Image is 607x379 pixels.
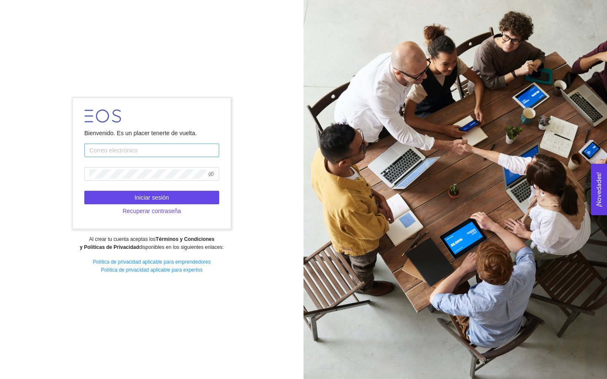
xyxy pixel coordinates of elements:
button: Iniciar sesión [84,191,219,204]
span: eye-invisible [208,171,214,177]
div: Al crear tu cuenta aceptas los disponibles en los siguientes enlaces: [5,235,298,251]
a: Política de privacidad aplicable para expertos [101,267,202,273]
span: Iniciar sesión [134,193,169,202]
a: Recuperar contraseña [84,208,219,214]
button: Open Feedback Widget [591,164,607,215]
button: Recuperar contraseña [84,204,219,218]
div: Bienvenido. Es un placer tenerte de vuelta. [84,128,219,138]
a: Política de privacidad aplicable para emprendedores [93,259,211,265]
span: Recuperar contraseña [123,206,181,216]
input: Correo electrónico [84,144,219,157]
img: LOGO [84,109,121,123]
strong: Términos y Condiciones y Políticas de Privacidad [80,236,214,250]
